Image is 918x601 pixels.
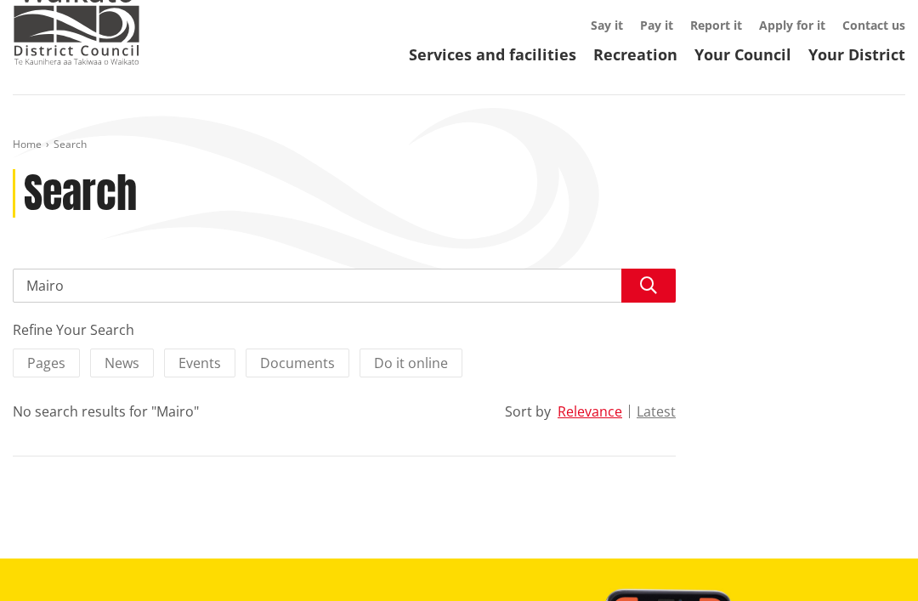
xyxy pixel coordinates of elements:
a: Say it [591,17,623,33]
span: Events [178,354,221,372]
a: Home [13,137,42,151]
a: Recreation [593,44,677,65]
div: Refine Your Search [13,320,676,340]
a: Contact us [842,17,905,33]
a: Your Council [694,44,791,65]
a: Your District [808,44,905,65]
a: Pay it [640,17,673,33]
nav: breadcrumb [13,138,905,152]
h1: Search [24,169,137,218]
span: News [105,354,139,372]
a: Report it [690,17,742,33]
iframe: Messenger Launcher [840,530,901,591]
span: Pages [27,354,65,372]
span: Documents [260,354,335,372]
a: Services and facilities [409,44,576,65]
div: Sort by [505,401,551,422]
a: Apply for it [759,17,825,33]
span: Search [54,137,87,151]
input: Search input [13,269,676,303]
div: No search results for "Mairo" [13,401,199,422]
span: Do it online [374,354,448,372]
button: Latest [637,404,676,419]
button: Relevance [558,404,622,419]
